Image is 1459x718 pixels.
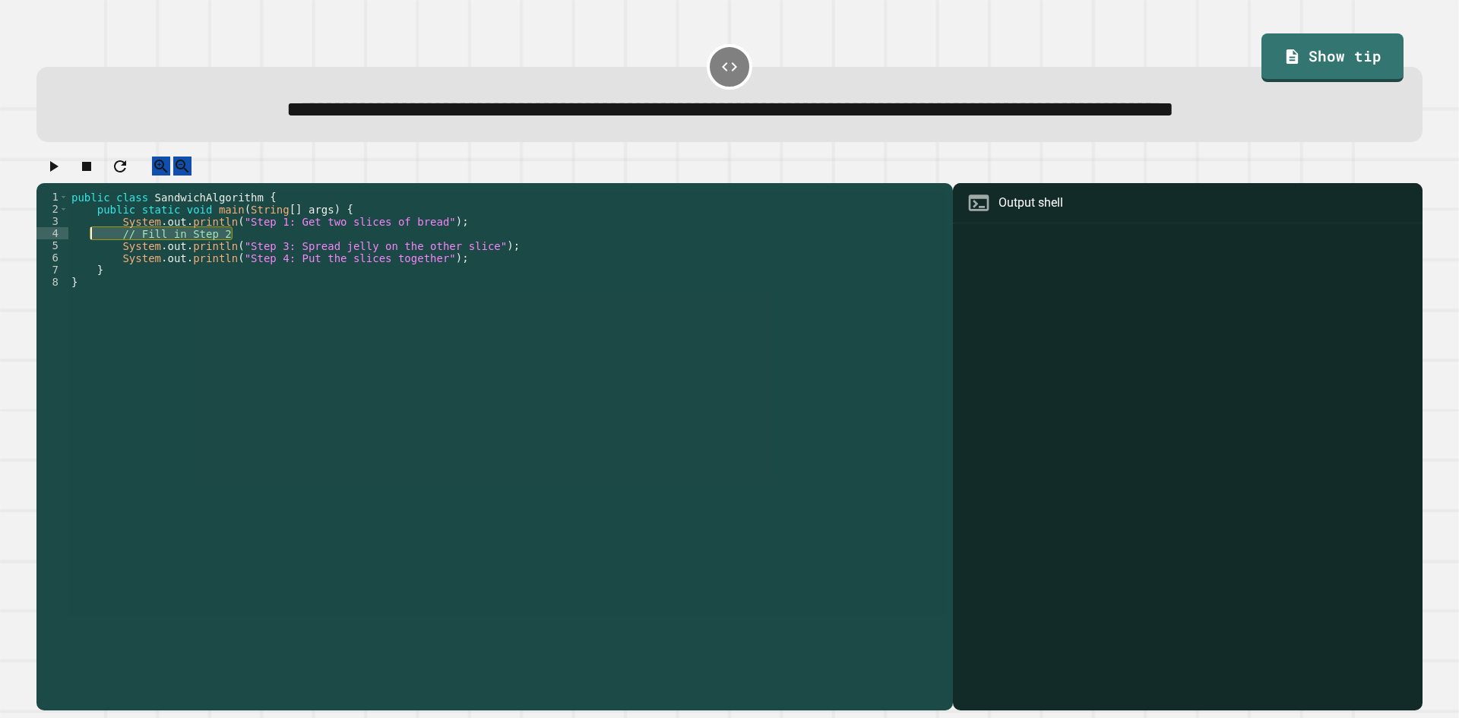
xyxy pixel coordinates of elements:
[36,191,68,203] div: 1
[1261,33,1403,82] a: Show tip
[36,251,68,264] div: 6
[36,203,68,215] div: 2
[59,191,68,203] span: Toggle code folding, rows 1 through 8
[59,203,68,215] span: Toggle code folding, rows 2 through 7
[999,194,1063,212] div: Output shell
[36,276,68,288] div: 8
[36,239,68,251] div: 5
[36,264,68,276] div: 7
[36,227,68,239] div: 4
[36,215,68,227] div: 3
